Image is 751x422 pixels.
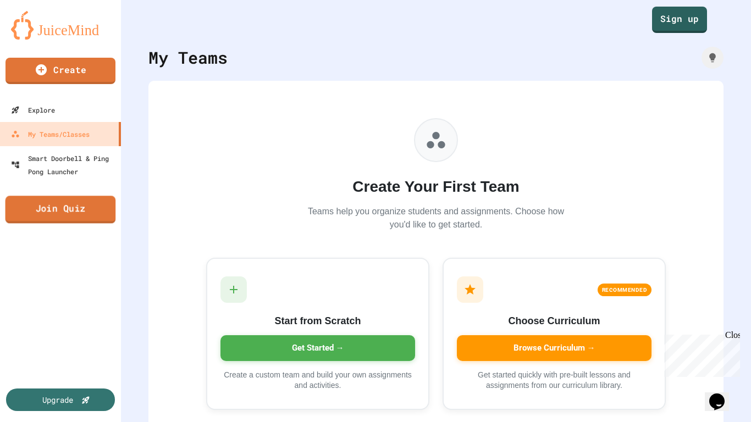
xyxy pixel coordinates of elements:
[304,175,568,198] h2: Create Your First Team
[11,103,55,116] div: Explore
[4,4,76,70] div: Chat with us now!Close
[220,335,415,361] div: Get Started →
[220,370,415,391] p: Create a custom team and build your own assignments and activities.
[304,205,568,231] p: Teams help you organize students and assignments. Choose how you'd like to get started.
[660,330,740,377] iframe: chat widget
[220,314,415,329] h3: Start from Scratch
[702,47,724,69] div: How it works
[11,11,110,40] img: logo-orange.svg
[148,45,228,70] div: My Teams
[5,196,116,223] a: Join Quiz
[11,152,117,178] div: Smart Doorbell & Ping Pong Launcher
[652,7,707,33] a: Sign up
[42,394,73,406] div: Upgrade
[11,127,90,141] div: My Teams/Classes
[457,370,651,391] p: Get started quickly with pre-built lessons and assignments from our curriculum library.
[598,284,652,296] div: RECOMMENDED
[457,335,651,361] div: Browse Curriculum →
[5,58,115,84] a: Create
[705,378,740,411] iframe: chat widget
[457,314,651,329] h3: Choose Curriculum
